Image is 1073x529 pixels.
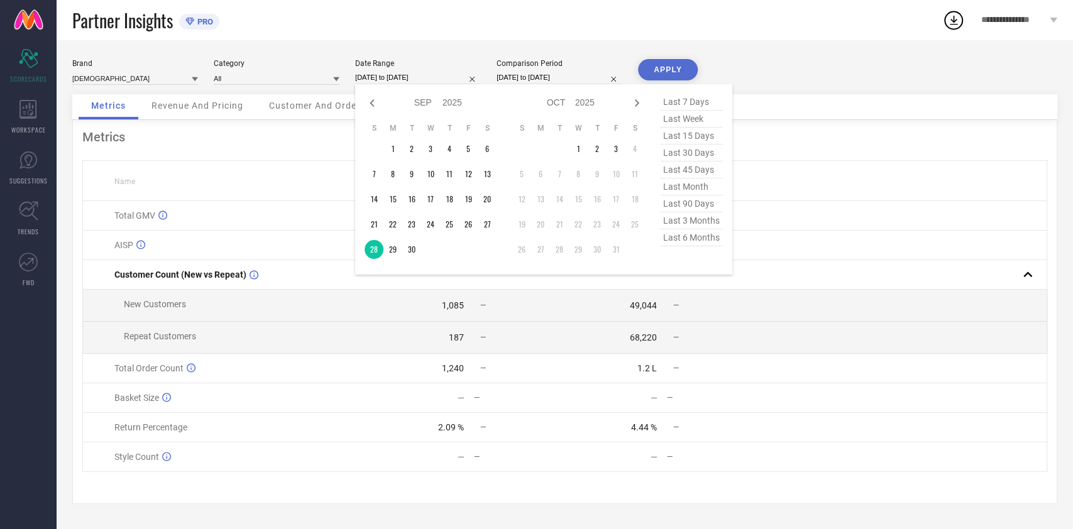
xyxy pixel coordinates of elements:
td: Thu Sep 11 2025 [440,165,459,183]
span: AISP [114,240,133,250]
span: — [673,301,678,310]
div: Metrics [82,129,1047,145]
div: 2.09 % [438,422,464,432]
td: Fri Oct 24 2025 [607,215,625,234]
td: Tue Sep 23 2025 [402,215,421,234]
span: last week [660,111,723,128]
td: Thu Oct 30 2025 [588,240,607,259]
td: Wed Sep 17 2025 [421,190,440,209]
th: Monday [383,123,402,133]
td: Wed Oct 08 2025 [569,165,588,183]
div: 1.2 L [637,363,656,373]
span: Return Percentage [114,422,187,432]
td: Thu Sep 25 2025 [440,215,459,234]
button: APPLY [638,59,698,80]
span: Basket Size [114,393,159,403]
td: Sun Oct 26 2025 [512,240,531,259]
span: New Customers [124,299,186,309]
div: — [458,452,465,462]
td: Sat Sep 27 2025 [478,215,497,234]
span: SUGGESTIONS [9,176,48,185]
td: Sun Oct 05 2025 [512,165,531,183]
div: — [666,452,757,461]
span: last 15 days [660,128,723,145]
span: last 3 months [660,212,723,229]
div: 68,220 [629,332,656,342]
td: Mon Sep 15 2025 [383,190,402,209]
td: Thu Oct 23 2025 [588,215,607,234]
td: Wed Oct 15 2025 [569,190,588,209]
span: PRO [194,17,213,26]
td: Tue Oct 21 2025 [550,215,569,234]
td: Fri Oct 03 2025 [607,139,625,158]
span: last month [660,178,723,195]
span: FWD [23,278,35,287]
td: Thu Oct 09 2025 [588,165,607,183]
td: Fri Oct 17 2025 [607,190,625,209]
span: — [673,333,678,342]
td: Sat Sep 06 2025 [478,139,497,158]
td: Sun Sep 07 2025 [365,165,383,183]
th: Monday [531,123,550,133]
td: Fri Sep 12 2025 [459,165,478,183]
td: Thu Oct 16 2025 [588,190,607,209]
div: Date Range [355,59,481,68]
span: Repeat Customers [124,331,196,341]
td: Tue Oct 07 2025 [550,165,569,183]
div: — [474,452,564,461]
span: Name [114,177,135,186]
span: — [480,364,486,373]
span: Metrics [91,101,126,111]
td: Wed Sep 10 2025 [421,165,440,183]
td: Tue Sep 09 2025 [402,165,421,183]
td: Mon Sep 01 2025 [383,139,402,158]
span: — [480,423,486,432]
div: — [666,393,757,402]
td: Sun Sep 21 2025 [365,215,383,234]
td: Mon Oct 13 2025 [531,190,550,209]
span: Customer Count (New vs Repeat) [114,270,246,280]
td: Wed Oct 29 2025 [569,240,588,259]
td: Fri Oct 31 2025 [607,240,625,259]
span: WORKSPACE [11,125,46,134]
div: 1,085 [442,300,464,310]
td: Wed Oct 22 2025 [569,215,588,234]
span: Total GMV [114,210,155,221]
td: Fri Oct 10 2025 [607,165,625,183]
div: Comparison Period [497,59,622,68]
span: SCORECARDS [10,74,47,84]
span: — [480,301,486,310]
span: last 6 months [660,229,723,246]
td: Sat Sep 13 2025 [478,165,497,183]
span: Customer And Orders [269,101,365,111]
span: last 45 days [660,161,723,178]
th: Saturday [625,123,644,133]
th: Wednesday [421,123,440,133]
th: Tuesday [402,123,421,133]
div: Brand [72,59,198,68]
span: — [673,423,678,432]
td: Wed Sep 24 2025 [421,215,440,234]
td: Tue Oct 14 2025 [550,190,569,209]
td: Tue Sep 16 2025 [402,190,421,209]
div: Open download list [942,9,965,31]
td: Tue Oct 28 2025 [550,240,569,259]
th: Friday [607,123,625,133]
td: Sun Oct 19 2025 [512,215,531,234]
td: Mon Sep 29 2025 [383,240,402,259]
div: 4.44 % [630,422,656,432]
td: Sat Sep 20 2025 [478,190,497,209]
th: Saturday [478,123,497,133]
div: — [458,393,465,403]
span: — [480,333,486,342]
td: Mon Sep 22 2025 [383,215,402,234]
span: Style Count [114,452,159,462]
span: Total Order Count [114,363,184,373]
span: — [673,364,678,373]
span: last 7 days [660,94,723,111]
span: Revenue And Pricing [151,101,243,111]
div: Category [214,59,339,68]
td: Mon Oct 20 2025 [531,215,550,234]
td: Sat Oct 18 2025 [625,190,644,209]
td: Thu Oct 02 2025 [588,139,607,158]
